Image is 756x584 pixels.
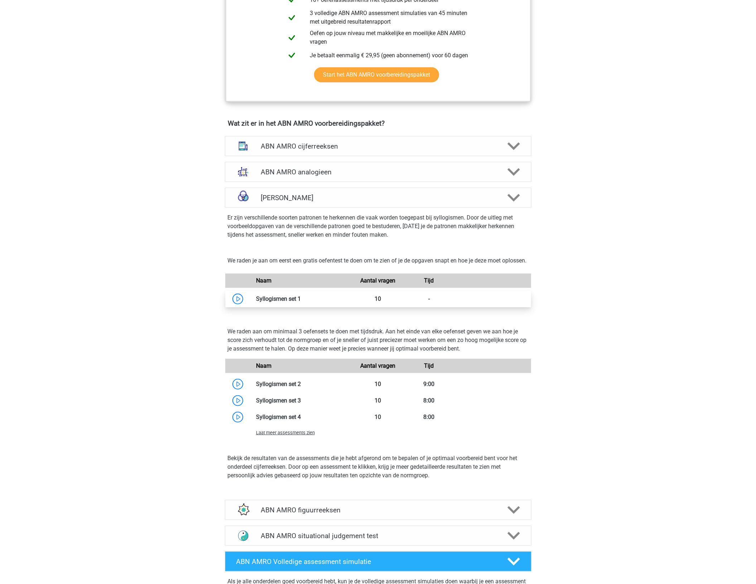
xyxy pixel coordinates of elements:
div: Tijd [404,276,454,285]
div: Naam [251,362,353,370]
span: Laat meer assessments zien [256,430,315,435]
p: Bekijk de resultaten van de assessments die je hebt afgerond om te bepalen of je optimaal voorber... [228,454,529,480]
p: Er zijn verschillende soorten patronen te herkennen die vaak worden toegepast bij syllogismen. Do... [228,213,529,239]
div: Syllogismen set 1 [251,295,353,303]
a: Start het ABN AMRO voorbereidingspakket [314,67,439,82]
a: figuurreeksen ABN AMRO figuurreeksen [222,500,534,520]
a: ABN AMRO Volledige assessment simulatie [222,551,534,571]
a: situational judgement test ABN AMRO situational judgement test [222,526,534,546]
h4: [PERSON_NAME] [261,194,495,202]
div: Syllogismen set 3 [251,396,353,405]
img: cijferreeksen [234,137,252,155]
div: Aantal vragen [352,276,403,285]
div: Syllogismen set 4 [251,413,353,421]
div: Naam [251,276,353,285]
h4: ABN AMRO cijferreeksen [261,142,495,150]
img: syllogismen [234,188,252,207]
div: Syllogismen set 2 [251,380,353,388]
div: Aantal vragen [352,362,403,370]
p: We raden aan om minimaal 3 oefensets te doen met tijdsdruk. Aan het einde van elke oefenset geven... [228,327,529,353]
img: situational judgement test [234,526,252,545]
h4: Wat zit er in het ABN AMRO voorbereidingspakket? [228,119,528,127]
div: Tijd [404,362,454,370]
img: analogieen [234,163,252,181]
a: syllogismen [PERSON_NAME] [222,188,534,208]
a: analogieen ABN AMRO analogieen [222,162,534,182]
img: figuurreeksen [234,501,252,519]
h4: ABN AMRO analogieen [261,168,495,176]
h4: ABN AMRO Volledige assessment simulatie [236,558,496,566]
h4: ABN AMRO situational judgement test [261,532,495,540]
a: cijferreeksen ABN AMRO cijferreeksen [222,136,534,156]
h4: ABN AMRO figuurreeksen [261,506,495,514]
p: We raden je aan om eerst een gratis oefentest te doen om te zien of je de opgaven snapt en hoe je... [228,256,529,265]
